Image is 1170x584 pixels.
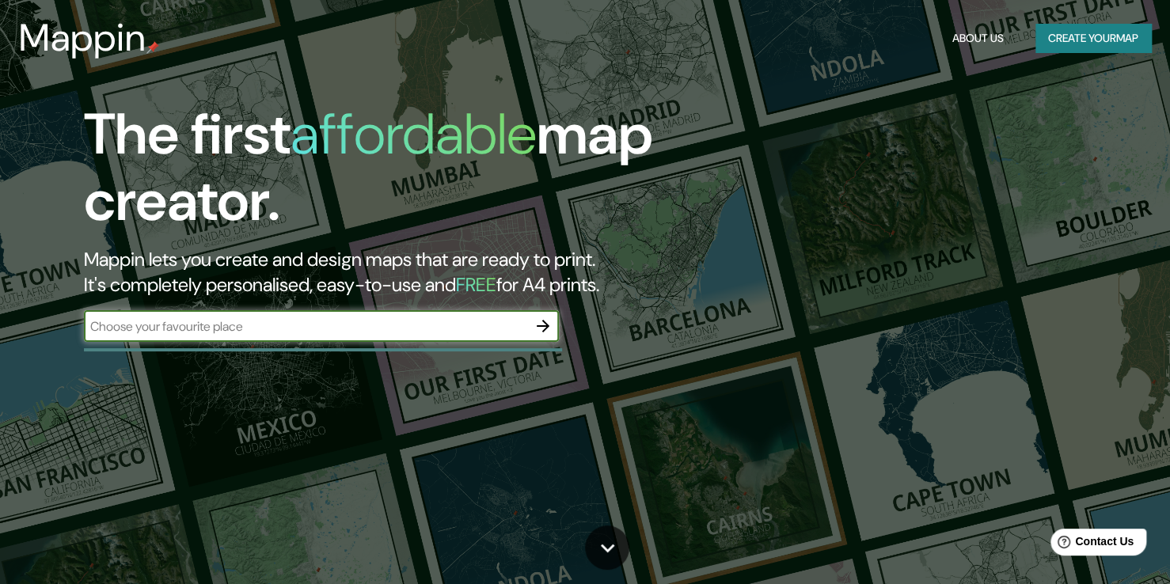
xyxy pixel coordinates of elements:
[84,247,669,298] h2: Mappin lets you create and design maps that are ready to print. It's completely personalised, eas...
[946,24,1010,53] button: About Us
[1029,522,1153,567] iframe: Help widget launcher
[84,317,527,336] input: Choose your favourite place
[456,272,496,297] h5: FREE
[146,41,159,54] img: mappin-pin
[291,97,537,171] h1: affordable
[1035,24,1151,53] button: Create yourmap
[19,16,146,60] h3: Mappin
[84,101,669,247] h1: The first map creator.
